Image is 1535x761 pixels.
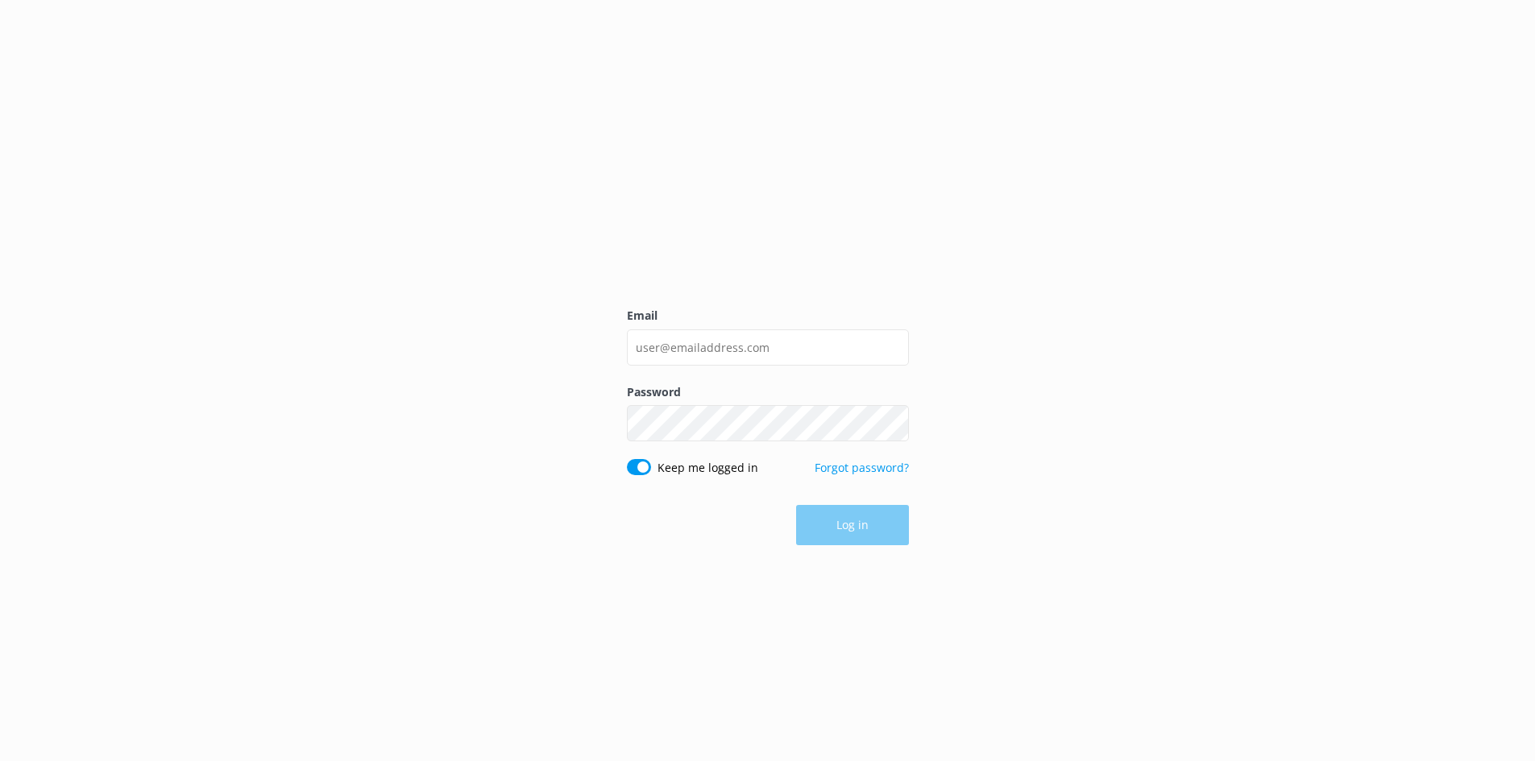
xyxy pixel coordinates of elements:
label: Password [627,383,909,401]
label: Keep me logged in [658,459,758,477]
label: Email [627,307,909,325]
a: Forgot password? [815,460,909,475]
input: user@emailaddress.com [627,329,909,366]
button: Show password [877,407,909,440]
